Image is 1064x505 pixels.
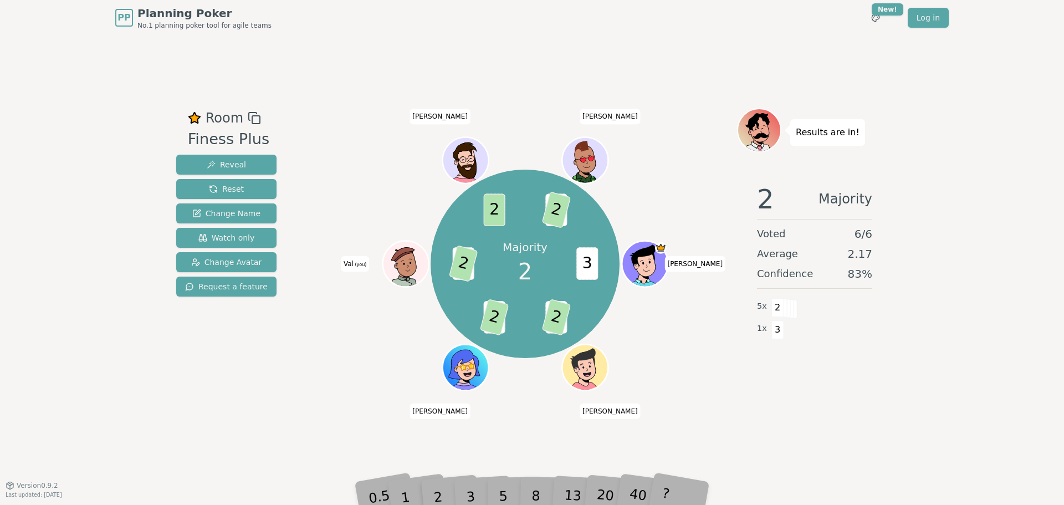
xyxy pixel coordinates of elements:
button: Reveal [176,155,277,175]
span: Planning Poker [137,6,272,21]
button: Reset [176,179,277,199]
span: Last updated: [DATE] [6,492,62,498]
div: Finess Plus [188,128,270,151]
span: Alex is the host [655,242,667,254]
div: New! [872,3,903,16]
button: Remove as favourite [188,108,201,128]
span: 3 [576,248,598,280]
p: Majority [503,239,548,255]
span: Average [757,246,798,262]
a: PPPlanning PokerNo.1 planning poker tool for agile teams [115,6,272,30]
span: 2 [757,186,774,212]
span: 1 x [757,323,767,335]
p: Results are in! [796,125,860,140]
span: (you) [354,262,367,267]
span: 2 [448,245,478,282]
span: PP [117,11,130,24]
span: Confidence [757,266,813,282]
span: Click to change your name [664,256,725,272]
a: Log in [908,8,949,28]
span: Voted [757,226,786,242]
span: 6 / 6 [855,226,872,242]
span: Click to change your name [341,256,369,272]
span: 2 [479,299,509,336]
span: Change Name [192,208,260,219]
span: Click to change your name [580,403,641,419]
span: 2 [483,194,505,227]
span: Change Avatar [191,257,262,268]
span: 5 x [757,300,767,313]
button: Change Avatar [176,252,277,272]
span: Watch only [198,232,255,243]
button: Watch only [176,228,277,248]
span: 2 [771,298,784,317]
button: Version0.9.2 [6,481,58,490]
span: Room [206,108,243,128]
button: Request a feature [176,277,277,297]
span: 2 [541,299,571,336]
span: 83 % [848,266,872,282]
span: Reveal [207,159,246,170]
button: Click to change your avatar [384,242,427,285]
span: Version 0.9.2 [17,481,58,490]
span: Request a feature [185,281,268,292]
span: 2 [541,192,571,229]
span: Click to change your name [410,403,470,419]
span: 2.17 [847,246,872,262]
span: 3 [771,320,784,339]
span: No.1 planning poker tool for agile teams [137,21,272,30]
span: Click to change your name [580,109,641,124]
span: 2 [518,255,532,288]
button: Change Name [176,203,277,223]
span: Reset [209,183,244,195]
button: New! [866,8,886,28]
span: Click to change your name [410,109,470,124]
span: Majority [819,186,872,212]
